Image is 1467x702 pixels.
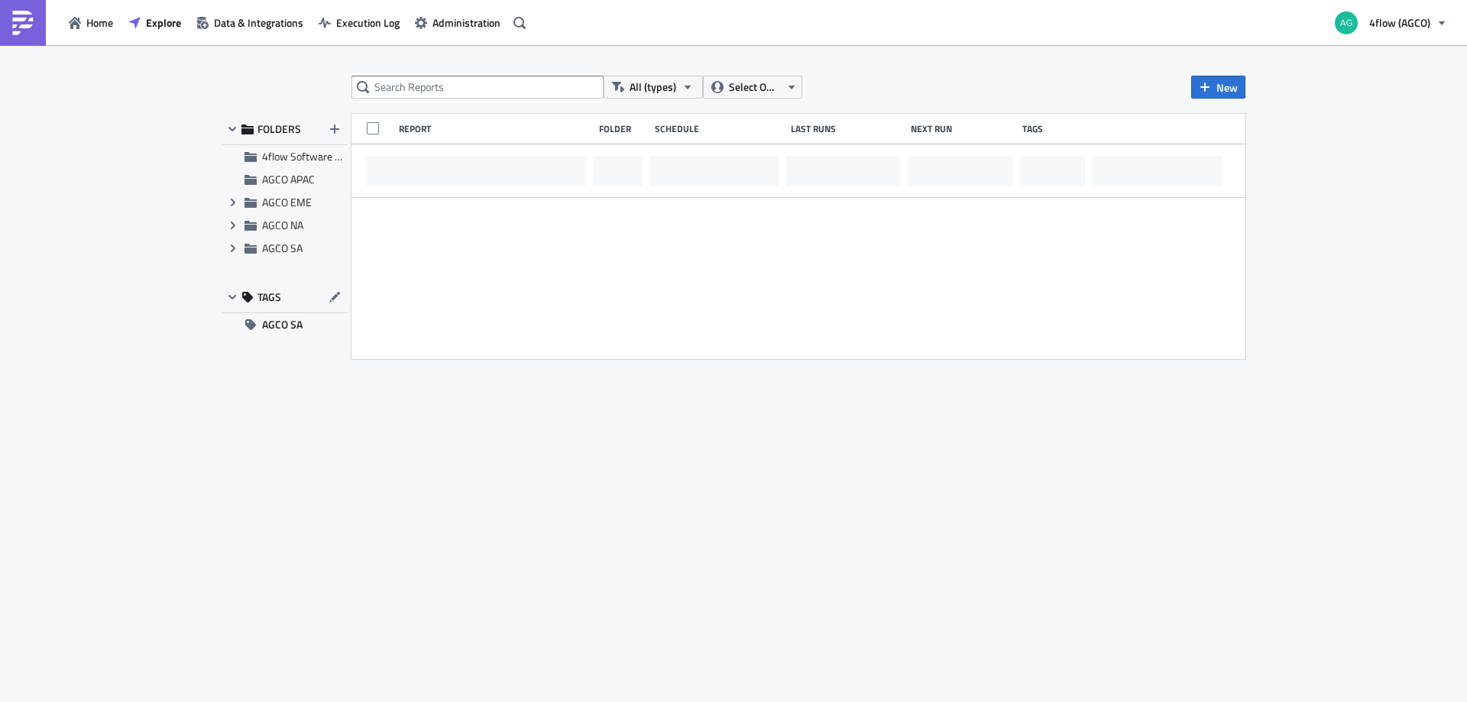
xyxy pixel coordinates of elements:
[399,123,591,134] div: Report
[262,194,312,210] span: AGCO EME
[262,171,315,187] span: AGCO APAC
[703,76,802,99] button: Select Owner
[61,11,121,34] button: Home
[257,290,281,304] span: TAGS
[121,11,189,34] button: Explore
[11,11,35,35] img: PushMetrics
[146,15,181,31] span: Explore
[407,11,508,34] button: Administration
[911,123,1015,134] div: Next Run
[262,217,303,233] span: AGCO NA
[630,79,676,95] span: All (types)
[791,123,903,134] div: Last Runs
[262,240,303,256] span: AGCO SA
[1333,10,1359,36] img: Avatar
[729,79,780,95] span: Select Owner
[336,15,400,31] span: Execution Log
[655,123,783,134] div: Schedule
[1022,123,1086,134] div: Tags
[432,15,500,31] span: Administration
[262,148,356,164] span: 4flow Software KAM
[189,11,311,34] button: Data & Integrations
[311,11,407,34] button: Execution Log
[257,122,301,136] span: FOLDERS
[1191,76,1245,99] button: New
[1216,79,1238,95] span: New
[1369,15,1430,31] span: 4flow (AGCO)
[351,76,604,99] input: Search Reports
[599,123,647,134] div: Folder
[86,15,113,31] span: Home
[604,76,703,99] button: All (types)
[262,313,303,336] span: AGCO SA
[222,313,348,336] button: AGCO SA
[214,15,303,31] span: Data & Integrations
[1326,6,1456,40] button: 4flow (AGCO)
